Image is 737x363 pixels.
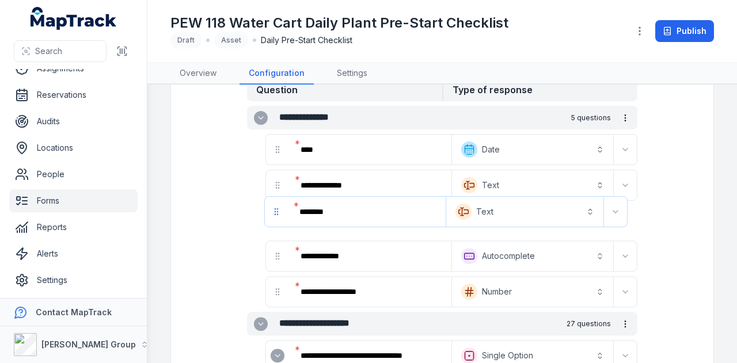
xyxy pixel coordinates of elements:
a: Alerts [9,242,138,265]
button: Expand [616,176,635,194]
a: Settings [9,269,138,292]
div: Asset [214,32,248,48]
button: Expand [254,111,268,125]
button: Text [454,173,611,198]
a: Settings [328,63,377,85]
a: Reports [9,216,138,239]
h1: PEW 118 Water Cart Daily Plant Pre-Start Checklist [170,14,508,32]
a: Overview [170,63,226,85]
a: Locations [9,136,138,159]
div: Draft [170,32,202,48]
a: Forms [9,189,138,212]
div: :rb60:-form-item-label [291,137,449,162]
a: Reservations [9,83,138,106]
div: :rb6c:-form-item-label [291,173,449,198]
div: :rb6o:-form-item-label [291,279,449,304]
strong: Contact MapTrack [36,307,112,317]
button: Expand [616,282,635,301]
button: Number [454,279,611,304]
a: Audits [9,110,138,133]
button: Date [454,137,611,162]
a: Configuration [240,63,314,85]
button: Publish [655,20,714,42]
strong: Question [247,78,442,101]
strong: [PERSON_NAME] Group [41,339,136,349]
button: Search [14,40,107,62]
button: more-detail [616,108,635,128]
button: Expand [271,349,284,362]
span: Search [35,45,62,57]
button: Expand [616,140,635,159]
span: 5 questions [571,113,611,123]
strong: Type of response [442,78,637,101]
a: MapTrack [31,7,117,30]
a: People [9,163,138,186]
span: Daily Pre-Start Checklist [261,35,352,46]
